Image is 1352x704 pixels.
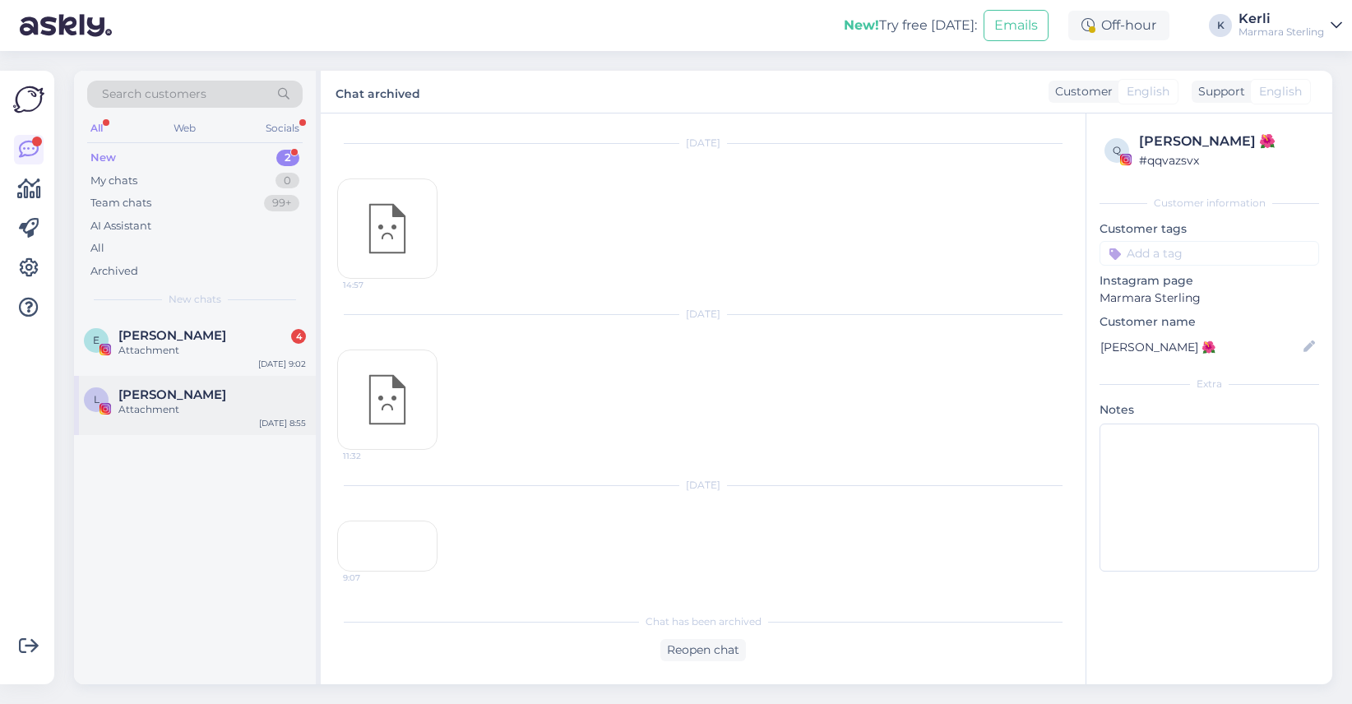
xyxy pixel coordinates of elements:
div: Archived [90,263,138,280]
span: Elina Rassmann [118,328,226,343]
label: Chat archived [336,81,420,103]
div: All [87,118,106,139]
div: 2 [276,150,299,166]
div: Attachment [118,343,306,358]
div: Web [170,118,199,139]
span: 14:57 [343,279,405,291]
div: [DATE] 8:55 [259,417,306,429]
div: [DATE] [337,136,1069,151]
div: [DATE] 9:02 [258,358,306,370]
div: New [90,150,116,166]
div: [PERSON_NAME] 🌺 [1139,132,1314,151]
span: New chats [169,292,221,307]
p: Marmara Sterling [1100,289,1319,307]
div: 4 [291,329,306,344]
div: [DATE] [337,307,1069,322]
div: Attachment [118,402,306,417]
div: 0 [275,173,299,189]
div: Support [1192,83,1245,100]
input: Add a tag [1100,241,1319,266]
span: Search customers [102,86,206,103]
div: Kerli [1239,12,1324,25]
span: 9:07 [343,572,405,584]
p: Instagram page [1100,272,1319,289]
b: New! [844,17,879,33]
p: Customer name [1100,313,1319,331]
a: KerliMarmara Sterling [1239,12,1342,39]
div: Reopen chat [660,639,746,661]
div: Marmara Sterling [1239,25,1324,39]
span: Chat has been archived [646,614,762,629]
span: Liisa Vares [118,387,226,402]
div: All [90,240,104,257]
span: English [1127,83,1169,100]
div: 99+ [264,195,299,211]
input: Add name [1100,338,1300,356]
div: Socials [262,118,303,139]
div: Customer [1049,83,1113,100]
div: Off-hour [1068,11,1169,40]
p: Notes [1100,401,1319,419]
div: Team chats [90,195,151,211]
div: Extra [1100,377,1319,391]
div: Try free [DATE]: [844,16,977,35]
div: # qqvazsvx [1139,151,1314,169]
div: [DATE] [337,478,1069,493]
p: Customer tags [1100,220,1319,238]
div: My chats [90,173,137,189]
span: English [1259,83,1302,100]
img: Askly Logo [13,84,44,115]
div: K [1209,14,1232,37]
span: E [93,334,100,346]
span: L [94,393,100,405]
button: Emails [984,10,1049,41]
span: 11:32 [343,450,405,462]
div: AI Assistant [90,218,151,234]
div: Customer information [1100,196,1319,211]
span: q [1113,144,1121,156]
